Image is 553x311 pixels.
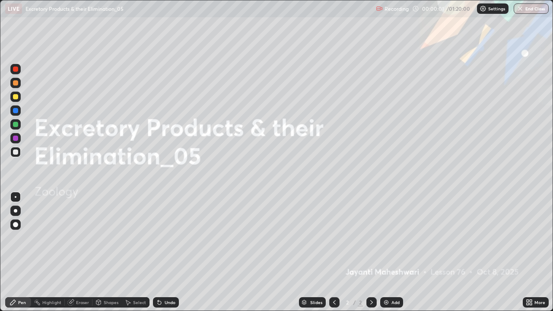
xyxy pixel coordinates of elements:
div: Select [133,300,146,305]
img: recording.375f2c34.svg [376,5,383,12]
p: Recording [385,6,409,12]
img: end-class-cross [517,5,524,12]
img: add-slide-button [383,299,390,306]
div: Eraser [76,300,89,305]
div: 2 [343,300,352,305]
div: Pen [18,300,26,305]
div: Highlight [42,300,61,305]
div: More [534,300,545,305]
p: Settings [488,6,505,11]
div: Add [391,300,400,305]
img: class-settings-icons [480,5,486,12]
div: / [353,300,356,305]
p: LIVE [8,5,19,12]
p: Excretory Products & their Elimination_05 [25,5,124,12]
div: Slides [310,300,322,305]
button: End Class [514,3,549,14]
div: Undo [165,300,175,305]
div: 2 [358,298,363,306]
div: Shapes [104,300,118,305]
